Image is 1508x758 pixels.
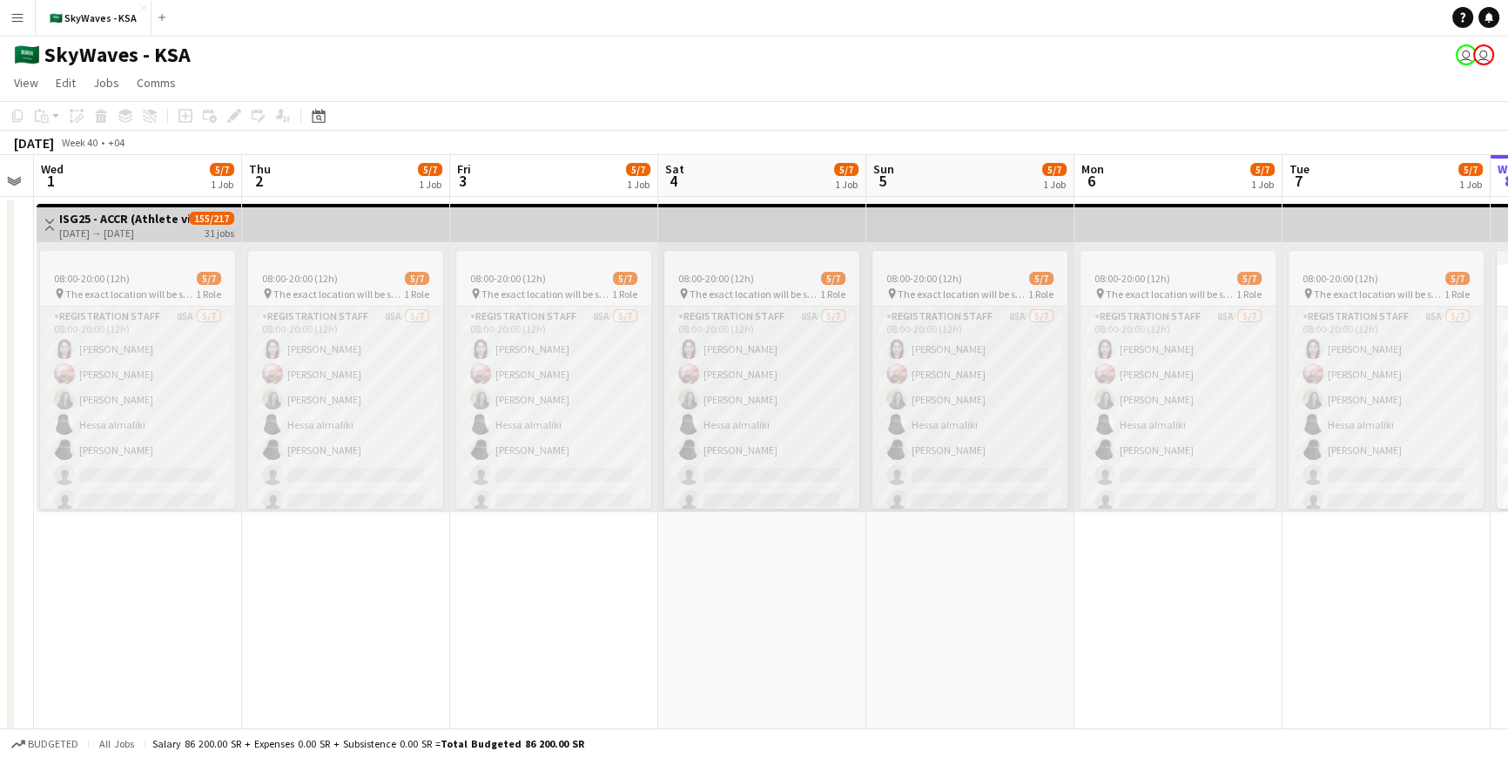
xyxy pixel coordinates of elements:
[613,272,637,285] span: 5/7
[205,225,234,240] div: 31 jobs
[9,734,81,754] button: Budgeted
[1106,288,1236,301] span: The exact location will be shared later
[152,737,584,750] div: Salary 86 200.00 SR + Expenses 0.00 SR + Subsistence 0.00 SR =
[28,738,78,750] span: Budgeted
[54,272,130,285] span: 08:00-20:00 (12h)
[1237,272,1262,285] span: 5/7
[898,288,1028,301] span: The exact location will be shared later
[14,75,38,91] span: View
[130,71,183,94] a: Comms
[1289,307,1484,518] app-card-role: Registration Staff85A5/708:00-20:00 (12h)[PERSON_NAME][PERSON_NAME][PERSON_NAME]Hessa almaliki[PE...
[835,178,858,191] div: 1 Job
[1458,163,1483,176] span: 5/7
[14,42,191,68] h1: 🇸🇦 SkyWaves - KSA
[211,178,233,191] div: 1 Job
[456,307,651,518] app-card-role: Registration Staff85A5/708:00-20:00 (12h)[PERSON_NAME][PERSON_NAME][PERSON_NAME]Hessa almaliki[PE...
[40,251,235,509] app-job-card: 08:00-20:00 (12h)5/7 The exact location will be shared later1 RoleRegistration Staff85A5/708:00-2...
[246,171,271,191] span: 2
[454,171,471,191] span: 3
[481,288,612,301] span: The exact location will be shared later
[886,272,962,285] span: 08:00-20:00 (12h)
[665,161,684,177] span: Sat
[1314,288,1444,301] span: The exact location will be shared later
[196,288,221,301] span: 1 Role
[41,161,64,177] span: Wed
[248,307,443,518] app-card-role: Registration Staff85A5/708:00-20:00 (12h)[PERSON_NAME][PERSON_NAME][PERSON_NAME]Hessa almaliki[PE...
[1473,44,1494,65] app-user-avatar: Rwdah Balabid
[456,251,651,509] app-job-card: 08:00-20:00 (12h)5/7 The exact location will be shared later1 RoleRegistration Staff85A5/708:00-2...
[210,163,234,176] span: 5/7
[1250,163,1275,176] span: 5/7
[663,171,684,191] span: 4
[612,288,637,301] span: 1 Role
[405,272,429,285] span: 5/7
[626,163,650,176] span: 5/7
[249,161,271,177] span: Thu
[108,136,125,149] div: +04
[627,178,650,191] div: 1 Job
[871,171,894,191] span: 5
[834,163,858,176] span: 5/7
[49,71,83,94] a: Edit
[441,737,584,750] span: Total Budgeted 86 200.00 SR
[7,71,45,94] a: View
[65,288,196,301] span: The exact location will be shared later
[38,171,64,191] span: 1
[40,307,235,518] app-card-role: Registration Staff85A5/708:00-20:00 (12h)[PERSON_NAME][PERSON_NAME][PERSON_NAME]Hessa almaliki[PE...
[1081,307,1276,518] app-card-role: Registration Staff85A5/708:00-20:00 (12h)[PERSON_NAME][PERSON_NAME][PERSON_NAME]Hessa almaliki[PE...
[137,75,176,91] span: Comms
[86,71,126,94] a: Jobs
[59,211,189,227] h3: ISG25 - ACCR (Athlete village) OCT
[1236,288,1262,301] span: 1 Role
[1289,251,1484,509] app-job-card: 08:00-20:00 (12h)5/7 The exact location will be shared later1 RoleRegistration Staff85A5/708:00-2...
[419,178,441,191] div: 1 Job
[664,307,859,518] app-card-role: Registration Staff85A5/708:00-20:00 (12h)[PERSON_NAME][PERSON_NAME][PERSON_NAME]Hessa almaliki[PE...
[470,272,546,285] span: 08:00-20:00 (12h)
[14,134,54,152] div: [DATE]
[690,288,820,301] span: The exact location will be shared later
[1029,272,1054,285] span: 5/7
[664,251,859,509] app-job-card: 08:00-20:00 (12h)5/7 The exact location will be shared later1 RoleRegistration Staff85A5/708:00-2...
[1251,178,1274,191] div: 1 Job
[457,161,471,177] span: Fri
[1028,288,1054,301] span: 1 Role
[873,161,894,177] span: Sun
[189,212,234,225] span: 155/217
[1079,171,1104,191] span: 6
[197,272,221,285] span: 5/7
[273,288,404,301] span: The exact location will be shared later
[96,737,138,750] span: All jobs
[678,272,754,285] span: 08:00-20:00 (12h)
[262,272,338,285] span: 08:00-20:00 (12h)
[36,1,151,35] button: 🇸🇦 SkyWaves - KSA
[1444,288,1470,301] span: 1 Role
[1303,272,1378,285] span: 08:00-20:00 (12h)
[93,75,119,91] span: Jobs
[1042,163,1067,176] span: 5/7
[820,288,845,301] span: 1 Role
[248,251,443,509] app-job-card: 08:00-20:00 (12h)5/7 The exact location will be shared later1 RoleRegistration Staff85A5/708:00-2...
[1445,272,1470,285] span: 5/7
[59,227,189,240] div: [DATE] → [DATE]
[56,75,76,91] span: Edit
[1287,171,1309,191] span: 7
[1043,178,1066,191] div: 1 Job
[1459,178,1482,191] div: 1 Job
[821,272,845,285] span: 5/7
[1289,161,1309,177] span: Tue
[1081,161,1104,177] span: Mon
[404,288,429,301] span: 1 Role
[872,251,1067,509] app-job-card: 08:00-20:00 (12h)5/7 The exact location will be shared later1 RoleRegistration Staff85A5/708:00-2...
[1081,251,1276,509] app-job-card: 08:00-20:00 (12h)5/7 The exact location will be shared later1 RoleRegistration Staff85A5/708:00-2...
[1456,44,1477,65] app-user-avatar: Raneem Abdulqader
[57,136,101,149] span: Week 40
[872,307,1067,518] app-card-role: Registration Staff85A5/708:00-20:00 (12h)[PERSON_NAME][PERSON_NAME][PERSON_NAME]Hessa almaliki[PE...
[418,163,442,176] span: 5/7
